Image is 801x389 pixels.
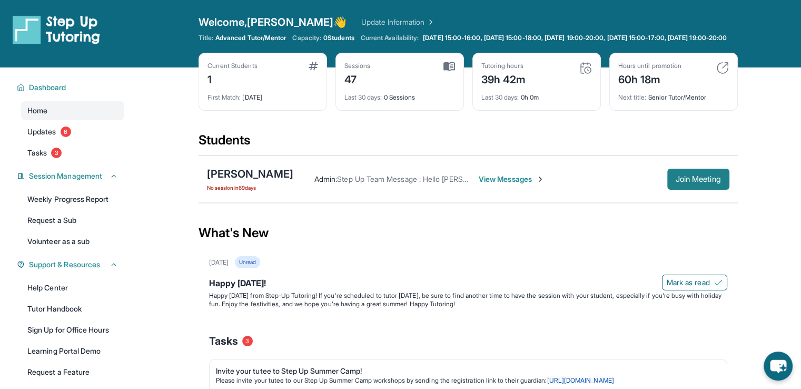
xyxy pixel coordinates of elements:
span: Join Meeting [676,176,721,182]
span: 3 [242,336,253,346]
div: Senior Tutor/Mentor [618,87,729,102]
img: logo [13,15,100,44]
img: Chevron Right [424,17,435,27]
span: Session Management [29,171,102,181]
span: Home [27,105,47,116]
span: Capacity: [292,34,321,42]
button: Mark as read [662,275,727,290]
a: Updates6 [21,122,124,141]
img: card [579,62,592,74]
a: Learning Portal Demo [21,342,124,361]
span: 6 [61,127,71,137]
span: Current Availability: [361,34,419,42]
span: Title: [199,34,213,42]
a: Update Information [361,17,435,27]
div: [DATE] [209,258,229,267]
div: 0h 0m [481,87,592,102]
div: Students [199,132,738,155]
span: First Match : [207,93,241,101]
span: Next title : [618,93,647,101]
img: card [443,62,455,71]
button: Dashboard [25,82,118,93]
span: Last 30 days : [344,93,382,101]
span: Last 30 days : [481,93,519,101]
div: Current Students [207,62,258,70]
span: Updates [27,127,56,137]
a: Tutor Handbook [21,299,124,318]
p: Happy [DATE] from Step-Up Tutoring! If you're scheduled to tutor [DATE], be sure to find another ... [209,291,727,308]
span: [DATE] 15:00-16:00, [DATE] 15:00-18:00, [DATE] 19:00-20:00, [DATE] 15:00-17:00, [DATE] 19:00-20:00 [423,34,727,42]
div: Hours until promotion [618,62,681,70]
span: Dashboard [29,82,66,93]
span: 3 [51,148,62,158]
div: Tutoring hours [481,62,526,70]
div: Sessions [344,62,371,70]
a: Sign Up for Office Hours [21,320,124,339]
a: Volunteer as a sub [21,232,124,251]
span: View Messages [479,174,545,184]
div: 39h 42m [481,70,526,87]
img: card [716,62,729,74]
a: Tasks3 [21,143,124,162]
span: Advanced Tutor/Mentor [215,34,286,42]
div: Happy [DATE]! [209,277,727,291]
button: Join Meeting [667,169,729,190]
span: No session in 69 days [207,183,293,192]
div: Invite your tutee to Step Up Summer Camp! [216,366,712,376]
a: Request a Sub [21,211,124,230]
div: 0 Sessions [344,87,455,102]
img: card [309,62,318,70]
div: What's New [199,210,738,256]
a: Help Center [21,278,124,297]
span: Mark as read [667,277,710,288]
div: [DATE] [207,87,318,102]
img: Mark as read [714,278,723,287]
a: [DATE] 15:00-16:00, [DATE] 15:00-18:00, [DATE] 19:00-20:00, [DATE] 15:00-17:00, [DATE] 19:00-20:00 [421,34,729,42]
a: Weekly Progress Report [21,190,124,209]
button: Support & Resources [25,259,118,270]
p: Please invite your tutee to our Step Up Summer Camp workshops by sending the registration link to... [216,376,712,385]
button: chat-button [764,352,793,381]
a: Request a Feature [21,363,124,382]
div: [PERSON_NAME] [207,167,293,181]
div: 47 [344,70,371,87]
div: Unread [235,256,260,268]
a: Home [21,101,124,120]
a: [URL][DOMAIN_NAME] [547,376,614,384]
button: Session Management [25,171,118,181]
span: Tasks [209,334,238,348]
div: 1 [207,70,258,87]
img: Chevron-Right [536,175,545,183]
span: 0 Students [323,34,354,42]
div: 60h 18m [618,70,681,87]
span: Tasks [27,148,47,158]
span: Support & Resources [29,259,100,270]
span: Welcome, [PERSON_NAME] 👋 [199,15,347,30]
span: Admin : [314,174,337,183]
